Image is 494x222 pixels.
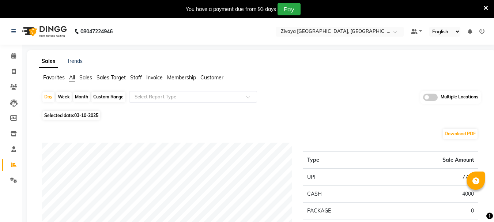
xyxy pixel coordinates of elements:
td: UPI [303,169,381,186]
span: Sales [79,74,92,81]
td: CASH [303,185,381,202]
b: 08047224946 [80,21,113,42]
iframe: chat widget [463,193,487,215]
span: Staff [130,74,142,81]
div: Custom Range [91,92,125,102]
span: All [69,74,75,81]
button: Pay [278,3,301,15]
button: Download PDF [443,129,478,139]
span: Sales Target [97,74,126,81]
td: 0 [381,202,478,219]
span: Multiple Locations [441,94,478,101]
th: Sale Amount [381,151,478,169]
td: 7750 [381,169,478,186]
td: PACKAGE [303,202,381,219]
td: 4000 [381,185,478,202]
div: You have a payment due from 93 days [186,5,276,13]
span: Favorites [43,74,65,81]
div: Week [56,92,72,102]
span: Customer [200,74,223,81]
div: Month [73,92,90,102]
span: 03-10-2025 [74,113,98,118]
div: Day [42,92,54,102]
th: Type [303,151,381,169]
a: Trends [67,58,83,64]
span: Selected date: [42,111,100,120]
img: logo [19,21,69,42]
a: Sales [39,55,58,68]
span: Membership [167,74,196,81]
span: Invoice [146,74,163,81]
